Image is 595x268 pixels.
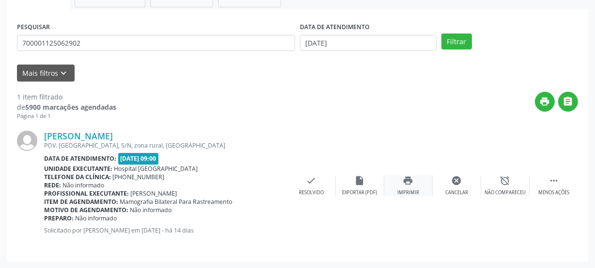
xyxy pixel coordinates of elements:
[17,112,116,120] div: Página 1 de 1
[114,165,198,173] span: Hospital [GEOGRAPHIC_DATA]
[17,131,37,151] img: img
[44,131,113,141] a: [PERSON_NAME]
[131,189,177,198] span: [PERSON_NAME]
[44,173,111,181] b: Telefone da clínica:
[17,35,295,51] input: Nome, CNS
[300,20,370,35] label: DATA DE ATENDIMENTO
[397,189,419,196] div: Imprimir
[535,92,555,112] button: print
[445,189,468,196] div: Cancelar
[63,181,105,189] span: Não informado
[44,214,74,222] b: Preparo:
[355,175,365,186] i: insert_drive_file
[343,189,377,196] div: Exportar (PDF)
[548,175,559,186] i: 
[130,206,172,214] span: Não informado
[452,175,462,186] i: cancel
[300,35,437,51] input: Selecione um intervalo
[17,65,75,82] button: Mais filtroskeyboard_arrow_down
[403,175,414,186] i: print
[299,189,324,196] div: Resolvido
[44,198,118,206] b: Item de agendamento:
[17,102,116,112] div: de
[44,206,128,214] b: Motivo de agendamento:
[118,153,159,164] span: [DATE] 09:00
[500,175,511,186] i: alarm_off
[540,96,550,107] i: print
[44,189,129,198] b: Profissional executante:
[44,226,287,234] p: Solicitado por [PERSON_NAME] em [DATE] - há 14 dias
[44,165,112,173] b: Unidade executante:
[17,20,50,35] label: PESQUISAR
[59,68,69,79] i: keyboard_arrow_down
[563,96,574,107] i: 
[120,198,233,206] span: Mamografia Bilateral Para Rastreamento
[306,175,317,186] i: check
[44,141,287,150] div: POV. [GEOGRAPHIC_DATA], S/N, zona rural, [GEOGRAPHIC_DATA]
[538,189,569,196] div: Menos ações
[25,102,116,112] strong: 5900 marcações agendadas
[558,92,578,112] button: 
[76,214,117,222] span: Não informado
[44,154,116,163] b: Data de atendimento:
[17,92,116,102] div: 1 item filtrado
[113,173,165,181] span: [PHONE_NUMBER]
[485,189,526,196] div: Não compareceu
[44,181,61,189] b: Rede:
[441,33,472,50] button: Filtrar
